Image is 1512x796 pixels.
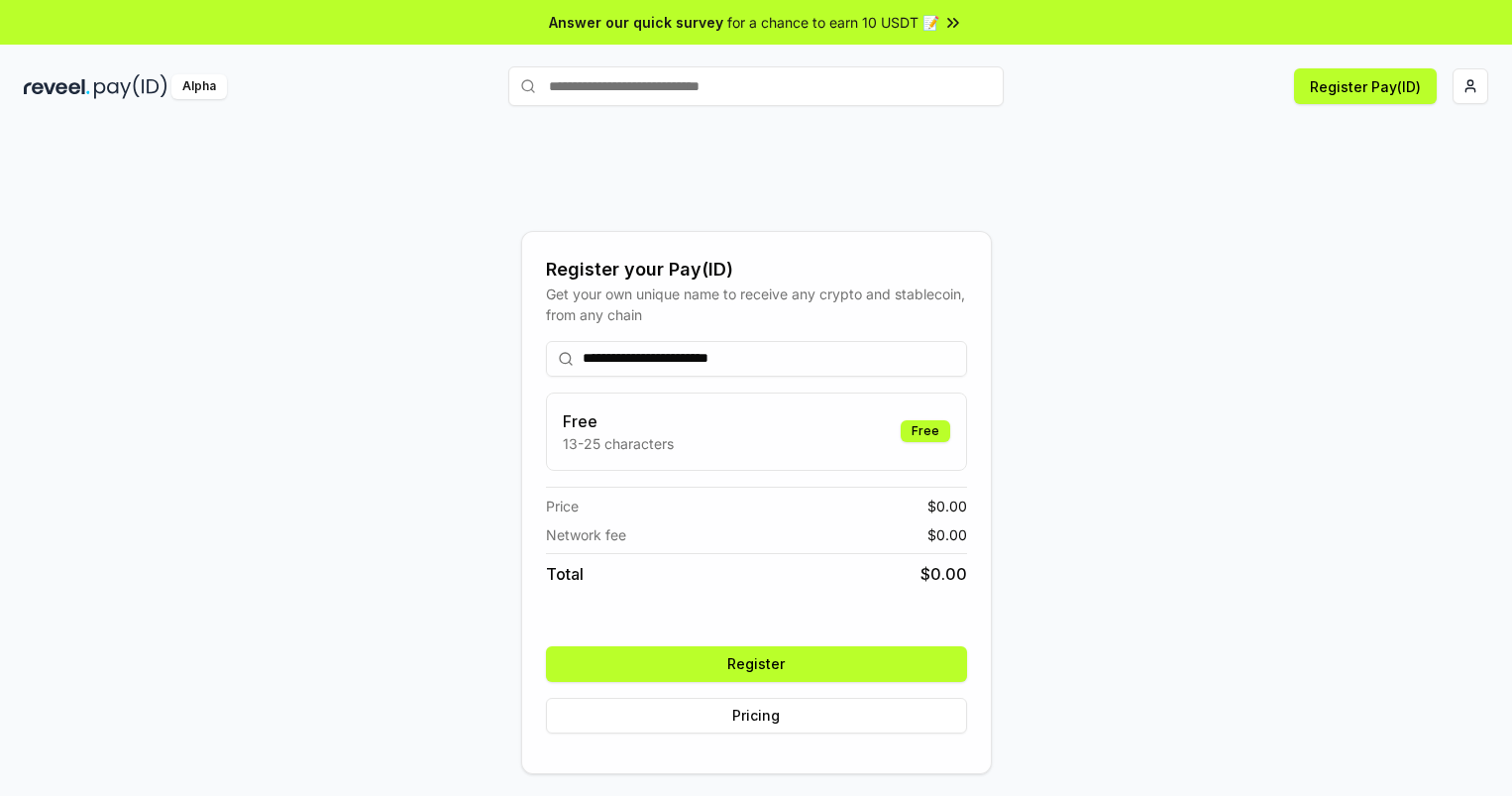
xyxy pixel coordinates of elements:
[727,12,939,33] span: for a chance to earn 10 USDT 📝
[563,433,674,454] p: 13-25 characters
[546,256,967,284] div: Register your Pay(ID)
[563,409,674,433] h3: Free
[94,74,167,99] img: pay_id
[920,562,967,586] span: $ 0.00
[171,74,227,99] div: Alpha
[546,524,626,545] span: Network fee
[1294,68,1437,104] button: Register Pay(ID)
[927,496,967,516] span: $ 0.00
[546,496,579,516] span: Price
[546,284,967,325] div: Get your own unique name to receive any crypto and stablecoin, from any chain
[546,698,967,734] button: Pricing
[546,646,967,682] button: Register
[901,420,950,442] div: Free
[927,524,967,545] span: $ 0.00
[549,12,723,33] span: Answer our quick survey
[24,74,90,99] img: reveel_dark
[546,562,584,586] span: Total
